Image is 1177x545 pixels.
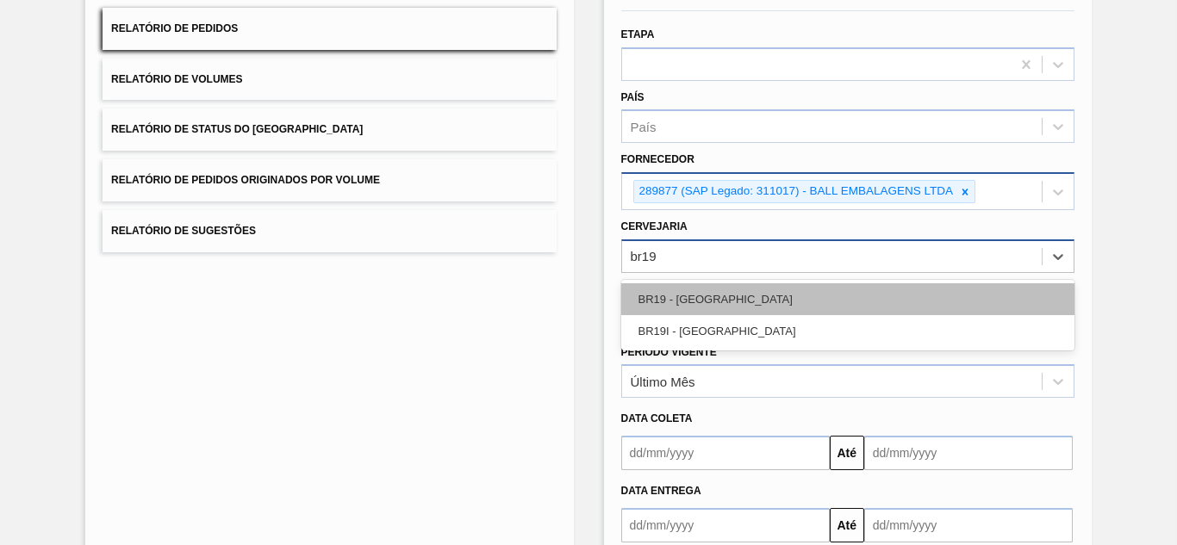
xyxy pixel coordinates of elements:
[111,73,242,85] span: Relatório de Volumes
[621,508,830,542] input: dd/mm/yyyy
[621,28,655,40] label: Etapa
[621,153,694,165] label: Fornecedor
[111,123,363,135] span: Relatório de Status do [GEOGRAPHIC_DATA]
[830,436,864,470] button: Até
[103,8,556,50] button: Relatório de Pedidos
[103,59,556,101] button: Relatório de Volumes
[621,220,688,232] label: Cervejaria
[631,120,657,134] div: País
[621,412,693,424] span: Data coleta
[111,22,238,34] span: Relatório de Pedidos
[103,108,556,151] button: Relatório de Status do [GEOGRAPHIC_DATA]
[621,315,1074,347] div: BR19I - [GEOGRAPHIC_DATA]
[111,225,256,237] span: Relatório de Sugestões
[103,159,556,201] button: Relatório de Pedidos Originados por Volume
[634,181,956,202] div: 289877 (SAP Legado: 311017) - BALL EMBALAGENS LTDA
[111,174,380,186] span: Relatório de Pedidos Originados por Volume
[621,346,717,358] label: Período Vigente
[103,210,556,252] button: Relatório de Sugestões
[864,436,1073,470] input: dd/mm/yyyy
[830,508,864,542] button: Até
[621,436,830,470] input: dd/mm/yyyy
[631,375,695,389] div: Último Mês
[621,485,701,497] span: Data Entrega
[621,91,645,103] label: País
[621,283,1074,315] div: BR19 - [GEOGRAPHIC_DATA]
[864,508,1073,542] input: dd/mm/yyyy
